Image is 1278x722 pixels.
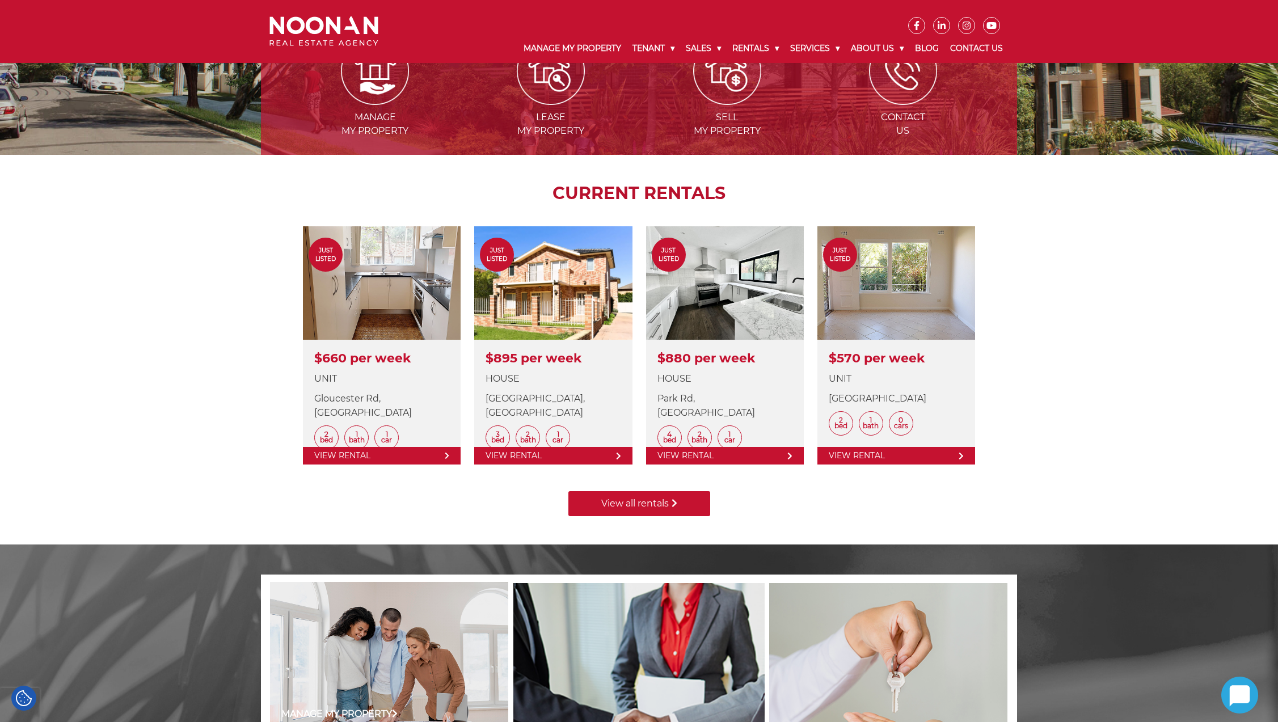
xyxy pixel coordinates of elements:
span: Lease my Property [464,111,638,138]
a: Contact Us [944,34,1009,63]
a: About Us [845,34,909,63]
a: Services [784,34,845,63]
a: Leasemy Property [464,65,638,136]
span: Just Listed [309,246,343,263]
span: Contact Us [816,111,990,138]
a: Blog [909,34,944,63]
a: ContactUs [816,65,990,136]
span: Sell my Property [640,111,814,138]
span: Just Listed [652,246,686,263]
a: Sellmy Property [640,65,814,136]
img: Manage my Property [341,37,409,105]
span: Just Listed [480,246,514,263]
a: Sales [680,34,727,63]
a: View all rentals [568,491,710,516]
a: Tenant [627,34,680,63]
img: Noonan Real Estate Agency [269,16,378,47]
div: Cookie Settings [11,686,36,711]
a: Managemy Property [288,65,462,136]
span: Manage my Property [288,111,462,138]
a: Manage my Property [281,707,398,721]
h2: CURRENT RENTALS [289,183,989,204]
span: Just Listed [823,246,857,263]
a: Rentals [727,34,784,63]
img: Lease my property [517,37,585,105]
a: Manage My Property [518,34,627,63]
img: Sell my property [693,37,761,105]
img: ICONS [869,37,937,105]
